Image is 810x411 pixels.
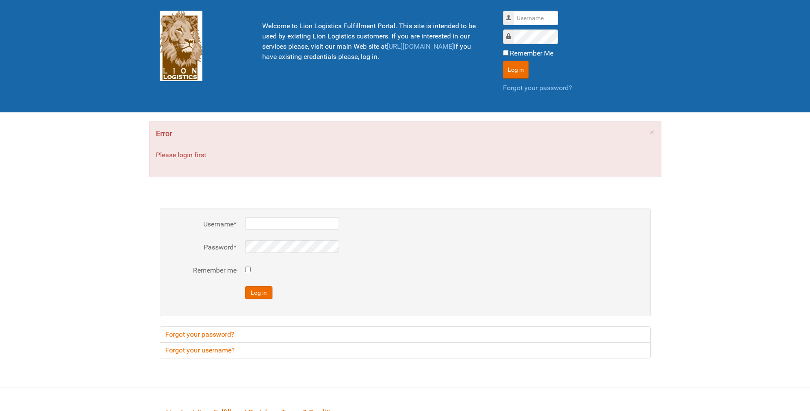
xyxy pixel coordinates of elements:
[510,48,553,59] label: Remember Me
[514,11,558,25] input: Username
[650,128,655,136] a: ×
[168,265,237,276] label: Remember me
[168,242,237,252] label: Password
[160,11,202,81] img: Lion Logistics
[387,42,454,50] a: [URL][DOMAIN_NAME]
[160,41,202,50] a: Lion Logistics
[156,150,655,160] p: Please login first
[160,326,651,343] a: Forgot your password?
[160,342,651,358] a: Forgot your username?
[156,128,655,140] h4: Error
[245,286,272,299] button: Log in
[503,84,572,92] a: Forgot your password?
[262,21,482,62] p: Welcome to Lion Logistics Fulfillment Portal. This site is intended to be used by existing Lion L...
[168,219,237,229] label: Username
[503,61,529,79] button: Log in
